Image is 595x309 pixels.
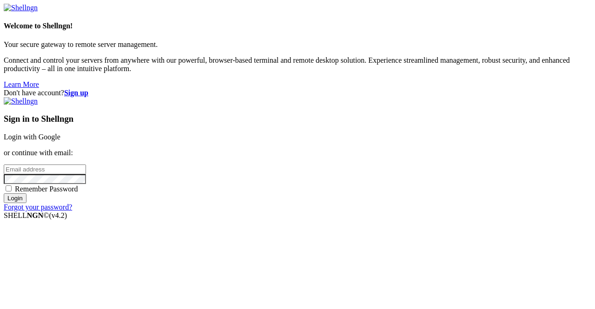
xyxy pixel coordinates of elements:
p: Your secure gateway to remote server management. [4,40,591,49]
span: Remember Password [15,185,78,193]
span: SHELL © [4,211,67,219]
p: Connect and control your servers from anywhere with our powerful, browser-based terminal and remo... [4,56,591,73]
a: Forgot your password? [4,203,72,211]
img: Shellngn [4,97,38,105]
b: NGN [27,211,44,219]
span: 4.2.0 [49,211,67,219]
input: Email address [4,164,86,174]
h3: Sign in to Shellngn [4,114,591,124]
h4: Welcome to Shellngn! [4,22,591,30]
div: Don't have account? [4,89,591,97]
input: Remember Password [6,185,12,191]
p: or continue with email: [4,149,591,157]
img: Shellngn [4,4,38,12]
input: Login [4,193,26,203]
a: Sign up [64,89,88,97]
a: Login with Google [4,133,60,141]
a: Learn More [4,80,39,88]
